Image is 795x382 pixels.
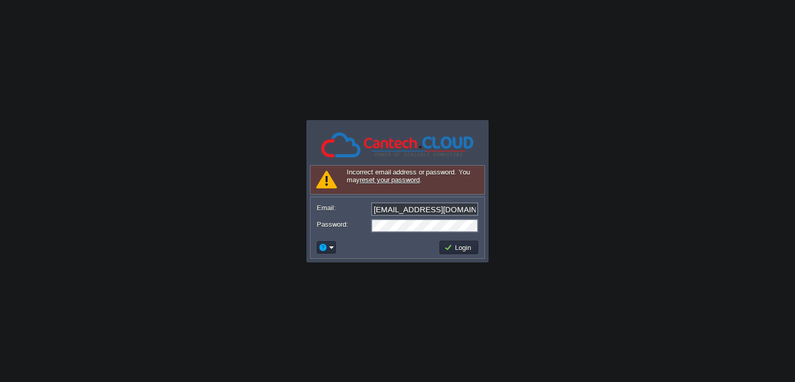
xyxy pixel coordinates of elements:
button: Login [444,243,474,252]
label: Password: [317,219,370,230]
label: Email: [317,202,370,213]
div: Incorrect email address or password. You may . [310,165,485,195]
img: Cantech Cloud [320,131,475,159]
a: reset your password [360,176,420,184]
